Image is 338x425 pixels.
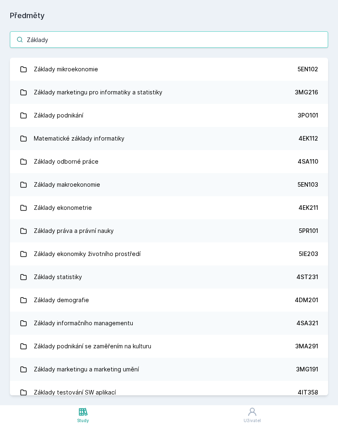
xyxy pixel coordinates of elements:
[298,134,318,143] div: 4EK112
[34,292,89,308] div: Základy demografie
[34,176,100,193] div: Základy makroekonomie
[34,223,114,239] div: Základy práva a právní nauky
[10,335,328,358] a: Základy podnikání se zaměřením na kulturu 3MA291
[10,265,328,289] a: Základy statistiky 4ST231
[10,173,328,196] a: Základy makroekonomie 5EN103
[34,269,82,285] div: Základy statistiky
[298,204,318,212] div: 4EK211
[34,61,98,77] div: Základy mikroekonomie
[10,127,328,150] a: Matematické základy informatiky 4EK112
[299,250,318,258] div: 5IE203
[296,273,318,281] div: 4ST231
[296,319,318,327] div: 4SA321
[10,358,328,381] a: Základy marketingu a marketing umění 3MG191
[34,200,92,216] div: Základy ekonometrie
[34,338,151,355] div: Základy podnikání se zaměřením na kulturu
[10,219,328,242] a: Základy práva a právní nauky 5PR101
[296,365,318,373] div: 3MG191
[10,31,328,48] input: Název nebo ident předmětu…
[10,312,328,335] a: Základy informačního managementu 4SA321
[10,81,328,104] a: Základy marketingu pro informatiky a statistiky 3MG216
[34,153,99,170] div: Základy odborné práce
[34,315,133,331] div: Základy informačního managementu
[10,381,328,404] a: Základy testování SW aplikací 4IT358
[295,342,318,350] div: 3MA291
[34,107,83,124] div: Základy podnikání
[34,246,141,262] div: Základy ekonomiky životního prostředí
[295,88,318,96] div: 3MG216
[10,58,328,81] a: Základy mikroekonomie 5EN102
[10,104,328,127] a: Základy podnikání 3PO101
[77,418,89,424] div: Study
[34,84,162,101] div: Základy marketingu pro informatiky a statistiky
[34,384,116,401] div: Základy testování SW aplikací
[298,388,318,397] div: 4IT358
[10,10,328,21] h1: Předměty
[10,289,328,312] a: Základy demografie 4DM201
[34,361,139,378] div: Základy marketingu a marketing umění
[10,242,328,265] a: Základy ekonomiky životního prostředí 5IE203
[10,150,328,173] a: Základy odborné práce 4SA110
[299,227,318,235] div: 5PR101
[298,157,318,166] div: 4SA110
[10,196,328,219] a: Základy ekonometrie 4EK211
[34,130,124,147] div: Matematické základy informatiky
[298,65,318,73] div: 5EN102
[244,418,261,424] div: Uživatel
[298,111,318,120] div: 3PO101
[298,181,318,189] div: 5EN103
[295,296,318,304] div: 4DM201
